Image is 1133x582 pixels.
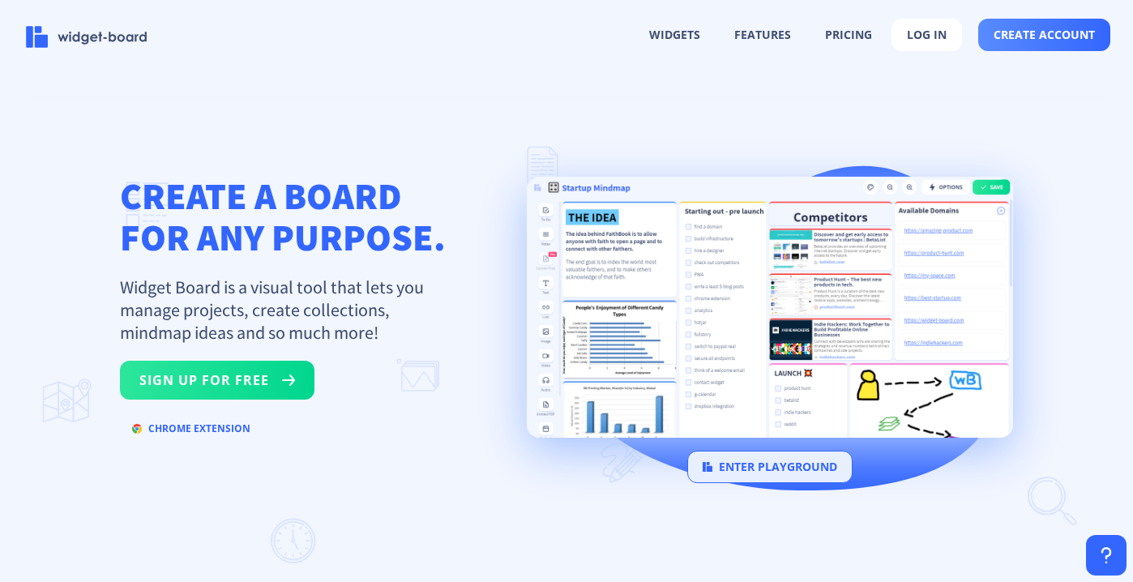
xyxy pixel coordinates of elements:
button: create account [978,19,1110,51]
button: log in [891,19,962,51]
p: Widget Board is a visual tool that lets you manage projects, create collections, mindmap ideas an... [120,276,444,344]
a: chrome extension [120,426,263,441]
button: enter playground [687,451,853,483]
img: logo.svg [703,462,712,472]
button: features [720,19,806,50]
button: chrome extension [120,416,263,442]
img: logo-name.svg [26,26,148,48]
span: create account [994,28,1095,41]
h1: CREATE A BOARD FOR ANY PURPOSE. [120,175,446,258]
img: chrome.svg [132,424,142,434]
button: widgets [635,19,715,50]
button: sign up for free [120,361,314,400]
button: pricing [810,19,887,50]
